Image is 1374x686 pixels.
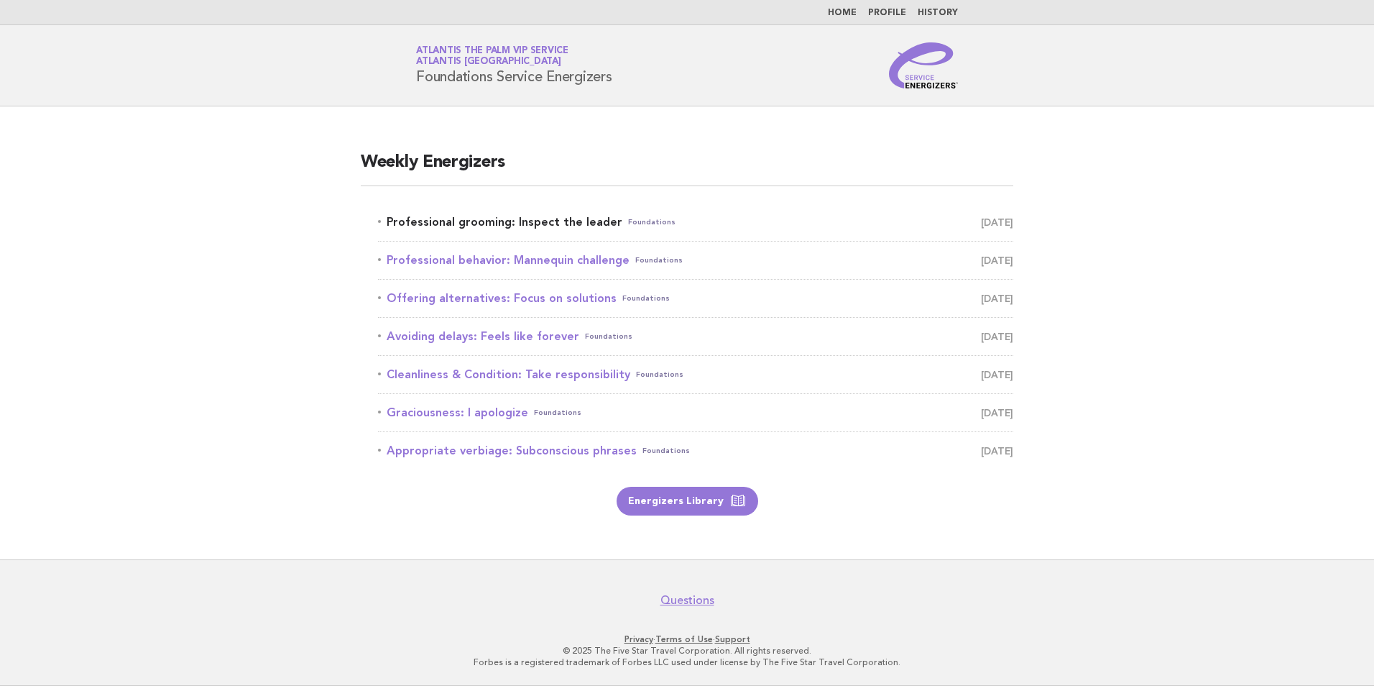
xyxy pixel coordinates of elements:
[981,250,1013,270] span: [DATE]
[981,326,1013,347] span: [DATE]
[635,250,683,270] span: Foundations
[416,58,561,67] span: Atlantis [GEOGRAPHIC_DATA]
[868,9,906,17] a: Profile
[361,151,1013,186] h2: Weekly Energizers
[247,634,1127,645] p: · ·
[247,657,1127,668] p: Forbes is a registered trademark of Forbes LLC used under license by The Five Star Travel Corpora...
[585,326,632,347] span: Foundations
[660,593,714,608] a: Questions
[416,47,612,84] h1: Foundations Service Energizers
[981,212,1013,232] span: [DATE]
[889,42,958,88] img: Service Energizers
[622,288,670,308] span: Foundations
[981,288,1013,308] span: [DATE]
[981,403,1013,423] span: [DATE]
[624,634,653,644] a: Privacy
[534,403,581,423] span: Foundations
[378,250,1013,270] a: Professional behavior: Mannequin challengeFoundations [DATE]
[378,441,1013,461] a: Appropriate verbiage: Subconscious phrasesFoundations [DATE]
[378,288,1013,308] a: Offering alternatives: Focus on solutionsFoundations [DATE]
[981,441,1013,461] span: [DATE]
[378,212,1013,232] a: Professional grooming: Inspect the leaderFoundations [DATE]
[378,403,1013,423] a: Graciousness: I apologizeFoundations [DATE]
[715,634,750,644] a: Support
[416,46,568,66] a: Atlantis The Palm VIP ServiceAtlantis [GEOGRAPHIC_DATA]
[378,365,1013,385] a: Cleanliness & Condition: Take responsibilityFoundations [DATE]
[981,365,1013,385] span: [DATE]
[636,365,683,385] span: Foundations
[642,441,690,461] span: Foundations
[247,645,1127,657] p: © 2025 The Five Star Travel Corporation. All rights reserved.
[655,634,713,644] a: Terms of Use
[628,212,676,232] span: Foundations
[828,9,857,17] a: Home
[378,326,1013,347] a: Avoiding delays: Feels like foreverFoundations [DATE]
[918,9,958,17] a: History
[617,487,758,516] a: Energizers Library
